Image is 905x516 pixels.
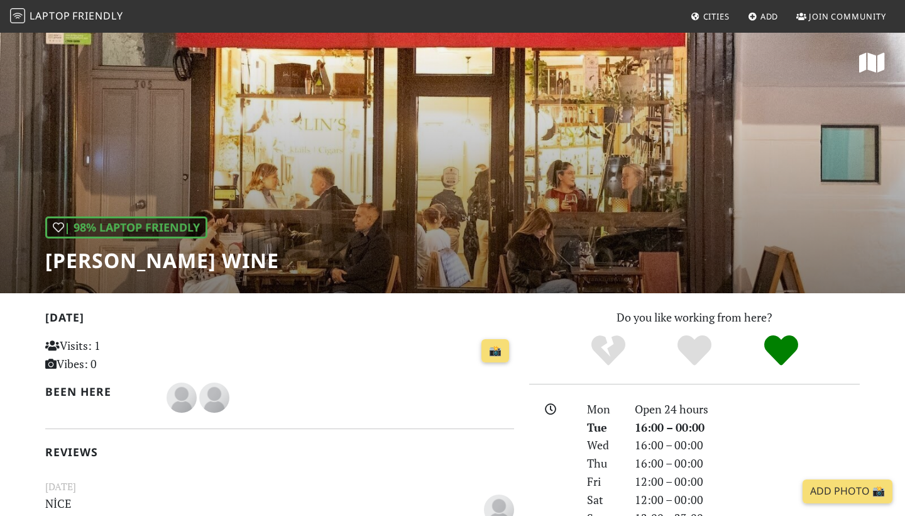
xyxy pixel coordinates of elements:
[10,6,123,28] a: LaptopFriendly LaptopFriendly
[579,400,627,418] div: Mon
[627,418,867,437] div: 16:00 – 00:00
[167,389,199,404] span: Ahmet Aksu
[579,454,627,473] div: Thu
[10,8,25,23] img: LaptopFriendly
[809,11,886,22] span: Join Community
[760,11,779,22] span: Add
[579,473,627,491] div: Fri
[45,311,514,329] h2: [DATE]
[579,418,627,437] div: Tue
[529,308,860,327] p: Do you like working from here?
[627,436,867,454] div: 16:00 – 00:00
[45,385,151,398] h2: Been here
[167,383,197,413] img: blank-535327c66bd565773addf3077783bbfce4b00ec00e9fd257753287c682c7fa38.png
[72,9,123,23] span: Friendly
[627,454,867,473] div: 16:00 – 00:00
[743,5,784,28] a: Add
[30,9,70,23] span: Laptop
[791,5,891,28] a: Join Community
[651,334,738,368] div: Yes
[481,339,509,363] a: 📸
[803,480,892,503] a: Add Photo 📸
[627,400,867,418] div: Open 24 hours
[199,389,229,404] span: Ben S
[38,479,522,495] small: [DATE]
[579,436,627,454] div: Wed
[627,491,867,509] div: 12:00 – 00:00
[484,500,514,515] span: Ahmet Aksu
[579,491,627,509] div: Sat
[45,337,192,373] p: Visits: 1 Vibes: 0
[565,334,652,368] div: No
[199,383,229,413] img: blank-535327c66bd565773addf3077783bbfce4b00ec00e9fd257753287c682c7fa38.png
[45,446,514,459] h2: Reviews
[45,216,207,238] div: | 98% Laptop Friendly
[45,249,279,272] h1: [PERSON_NAME] Wine
[703,11,730,22] span: Cities
[686,5,735,28] a: Cities
[738,334,825,368] div: Definitely!
[627,473,867,491] div: 12:00 – 00:00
